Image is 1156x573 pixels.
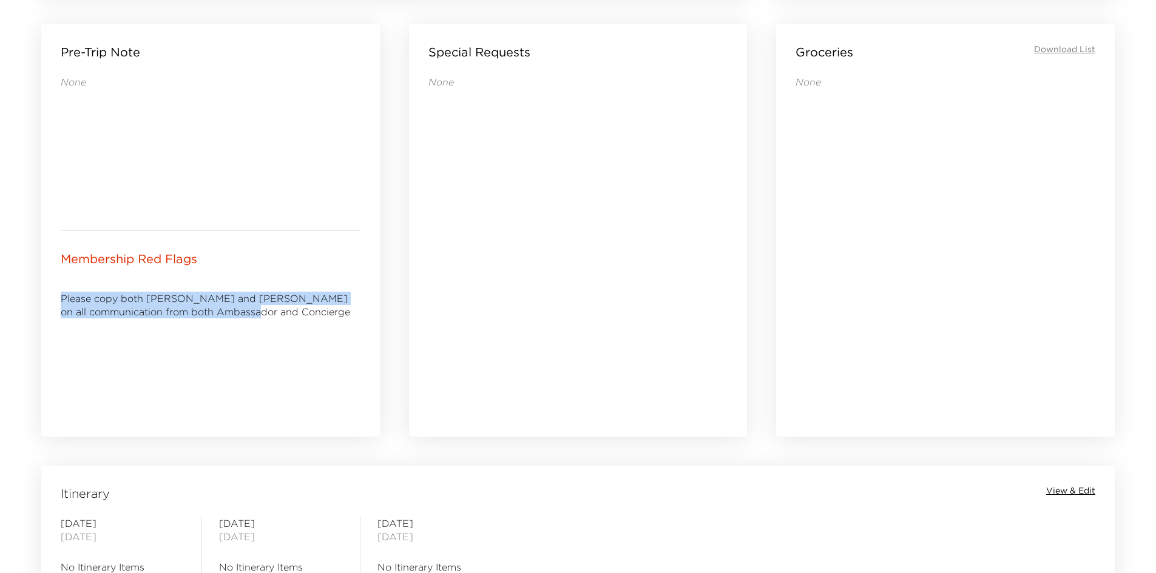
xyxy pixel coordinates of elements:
[219,530,343,543] span: [DATE]
[428,44,530,61] p: Special Requests
[428,75,728,89] p: None
[796,44,853,61] p: Groceries
[61,485,110,502] span: Itinerary
[219,517,343,530] span: [DATE]
[377,517,501,530] span: [DATE]
[377,530,501,543] span: [DATE]
[61,292,360,319] p: Please copy both [PERSON_NAME] and [PERSON_NAME] on all communication from both Ambassador and Co...
[61,44,140,61] p: Pre-Trip Note
[61,250,197,267] p: Membership Red Flags
[1046,485,1095,497] button: View & Edit
[61,517,184,530] span: [DATE]
[796,75,1095,89] p: None
[61,530,184,543] span: [DATE]
[61,75,360,89] p: None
